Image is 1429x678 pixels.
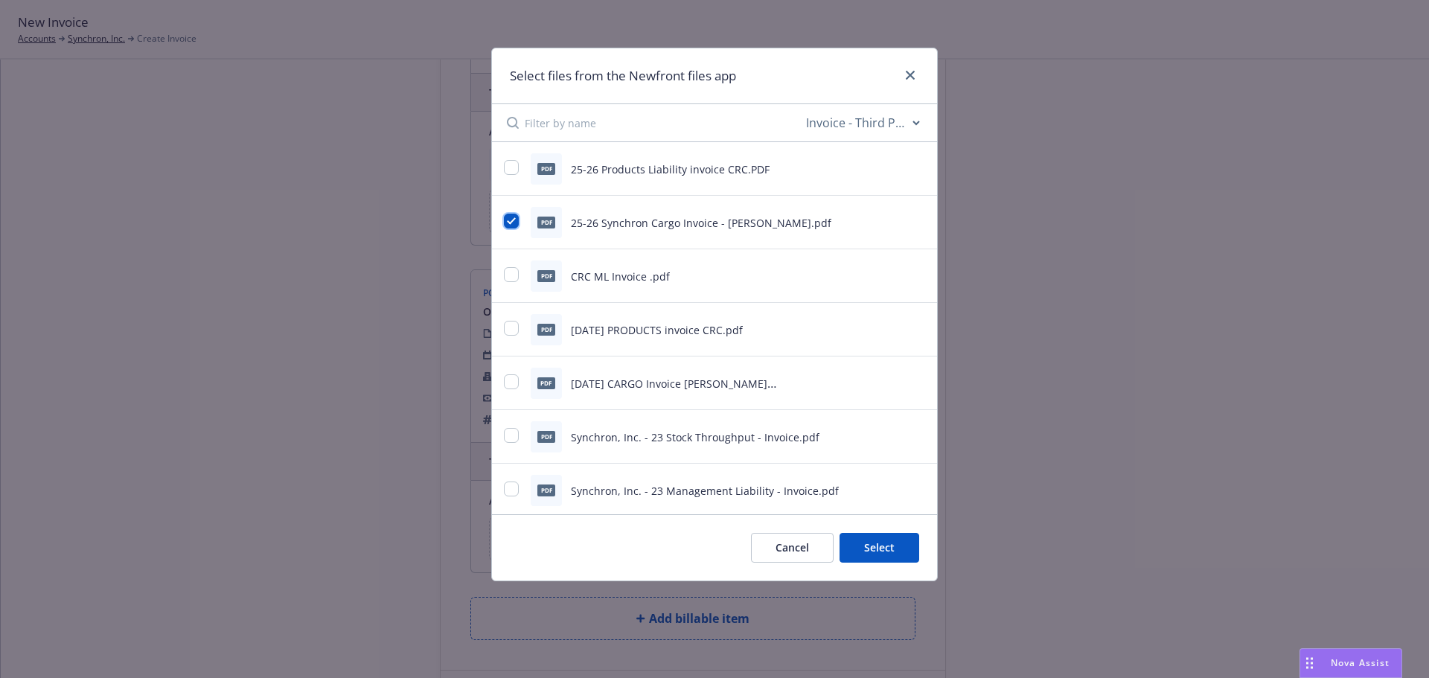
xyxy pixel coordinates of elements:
[537,484,555,496] span: pdf
[525,104,803,141] input: Filter by name
[571,430,819,444] span: Synchron, Inc. - 23 Stock Throughput - Invoice.pdf
[888,428,900,446] button: download file
[912,321,925,339] button: preview file
[537,163,555,174] span: PDF
[912,428,925,446] button: preview file
[912,482,925,499] button: preview file
[1300,649,1319,677] div: Drag to move
[912,267,925,285] button: preview file
[912,160,925,178] button: preview file
[888,214,900,231] button: download file
[888,267,900,285] button: download file
[888,160,900,178] button: download file
[1331,656,1390,669] span: Nova Assist
[571,216,831,230] span: 25-26 Synchron Cargo Invoice - [PERSON_NAME].pdf
[840,533,919,563] button: Select
[537,377,555,388] span: pdf
[537,217,555,228] span: pdf
[537,324,555,335] span: pdf
[537,270,555,281] span: pdf
[751,533,834,563] button: Cancel
[1299,648,1402,678] button: Nova Assist
[537,431,555,442] span: pdf
[507,117,519,129] svg: Search
[571,323,743,337] span: [DATE] PRODUCTS invoice CRC.pdf
[888,482,900,499] button: download file
[571,162,770,176] span: 25-26 Products Liability invoice CRC.PDF
[571,484,839,498] span: Synchron, Inc. - 23 Management Liability - Invoice.pdf
[901,66,919,84] a: close
[888,321,900,339] button: download file
[912,374,925,392] button: preview file
[510,66,736,86] h1: Select files from the Newfront files app
[888,374,900,392] button: download file
[571,269,670,284] span: CRC ML Invoice .pdf
[912,214,925,231] button: preview file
